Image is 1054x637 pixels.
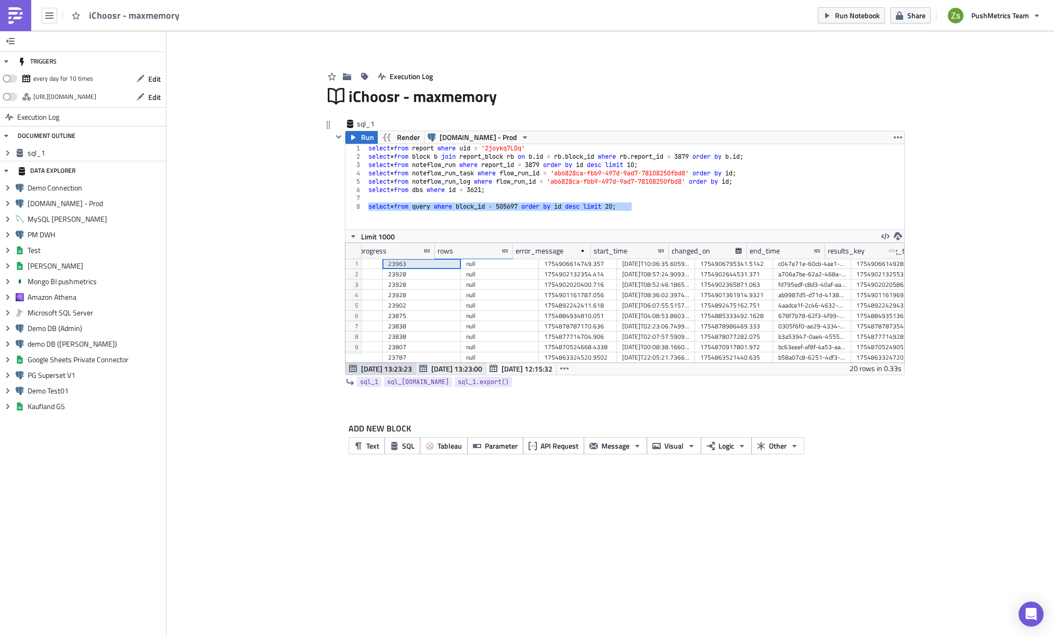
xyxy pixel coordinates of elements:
div: progress [359,243,387,259]
img: Avatar [947,7,965,24]
div: 1 [345,144,367,152]
button: Text [349,437,385,454]
div: 1754902020400.716 [544,279,612,290]
span: sql_[DOMAIN_NAME] [387,377,449,387]
div: 1754863521440.635 [700,352,768,363]
div: 1754863324520.9502 [544,352,612,363]
div: 6 [345,186,367,194]
div: 1754902132553.363 [856,269,924,279]
div: null [466,311,534,321]
span: Other [769,440,787,451]
div: [DATE]T02:07:57.590933 [622,332,690,342]
span: Visual [664,440,684,451]
div: error_message [516,243,563,259]
span: Limit 1000 [361,231,395,242]
span: Demo Test01 [28,386,163,396]
span: Test [28,246,163,255]
div: 4aadce1f-2c46-4632-8d63-5c715cf6c324 [778,300,846,311]
button: Run [345,131,378,144]
span: Run Notebook [835,10,880,21]
button: Execution Log [372,68,438,84]
span: Mongo BI pushmetrics [28,277,163,286]
div: 1754902365871.063 [700,279,768,290]
div: null [466,332,534,342]
div: 23807 [388,342,456,352]
div: 23875 [388,311,456,321]
div: null [466,279,534,290]
span: Tableau [438,440,462,451]
div: 1754885333492.1628 [700,311,768,321]
div: 1754902020586.55 [856,279,924,290]
div: 23928 [388,279,456,290]
div: 1754870524668.4338 [544,342,612,352]
div: https://pushmetrics.io/api/v1/report/1EoqMmboNe/webhook?token=641af00a4868483c8ec88cc60c3069b4 [33,89,96,105]
span: Text [366,440,379,451]
button: Visual [647,437,701,454]
a: sql_[DOMAIN_NAME] [384,377,452,387]
div: [DATE]T02:23:06.749951 [622,321,690,332]
button: Parameter [467,437,523,454]
div: ab9987d5-d71d-4138-abac-fae0e83642d2 [778,290,846,300]
span: Parameter [485,440,518,451]
span: Google Sheets Private Connector [28,355,163,364]
span: [DOMAIN_NAME] - Prod [440,131,517,144]
div: null [466,300,534,311]
span: Edit [148,73,161,84]
button: [DATE] 13:23:23 [345,362,416,375]
button: Render [377,131,425,144]
span: Render [397,131,420,144]
span: Edit [148,92,161,103]
span: SQL [402,440,415,451]
div: 1754870524905.915 [856,342,924,352]
div: 2 [345,152,367,161]
div: [DATE]T04:08:53.860387 [622,311,690,321]
span: [DATE] 13:23:00 [431,363,482,374]
div: 23928 [388,269,456,279]
div: 1754906795341.5142 [700,259,768,269]
div: null [466,269,534,279]
span: Demo DB (Admin) [28,324,163,333]
button: Hide content [332,131,345,143]
button: [DATE] 13:23:00 [416,362,486,375]
label: ADD NEW BLOCK [349,422,896,435]
div: rows [438,243,453,259]
div: fd795edf-c8d3-40af-aa8e-8f82db36984d [778,279,846,290]
div: [DATE]T10:06:35.605966 [622,259,690,269]
span: PG Superset V1 [28,371,163,380]
div: 1754870917801.972 [700,342,768,352]
button: Edit [131,71,166,87]
div: changed_on [672,243,710,259]
button: [DOMAIN_NAME] - Prod [424,131,533,144]
span: PushMetrics Team [971,10,1029,21]
div: 1754902132354.414 [544,269,612,279]
div: TRIGGERS [18,52,57,71]
span: [DATE] 12:15:32 [502,363,552,374]
span: Microsoft SQL Server [28,308,163,317]
span: demo DB ([PERSON_NAME]) [28,339,163,349]
div: end_time [750,243,780,259]
span: Kaufland GS [28,402,163,411]
div: [DATE]T00:08:38.166055 [622,342,690,352]
div: null [466,259,534,269]
a: sql_1 [357,377,381,387]
div: results_key [828,243,865,259]
span: sql_1 [360,377,378,387]
span: sql_1 [357,119,399,129]
div: c047e71e-60cb-4ae1-9f16-3da37723fff0 [778,259,846,269]
div: 1754884934810.051 [544,311,612,321]
div: 1754878787354.375 [856,321,924,332]
span: iChoosr - maxmemory [349,86,498,106]
button: SQL [384,437,420,454]
div: 23787 [388,352,456,363]
span: MySQL [PERSON_NAME] [28,214,163,224]
div: 1754863324720.522 [856,352,924,363]
div: [DATE]T22:05:21.736650 [622,352,690,363]
button: Run Notebook [818,7,885,23]
button: Logic [701,437,752,454]
span: sql_1 [28,148,163,158]
div: null [466,342,534,352]
span: Run [361,131,374,144]
div: 8 [345,202,367,211]
div: 1754901361914.9321 [700,290,768,300]
span: PM DWH [28,230,163,239]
